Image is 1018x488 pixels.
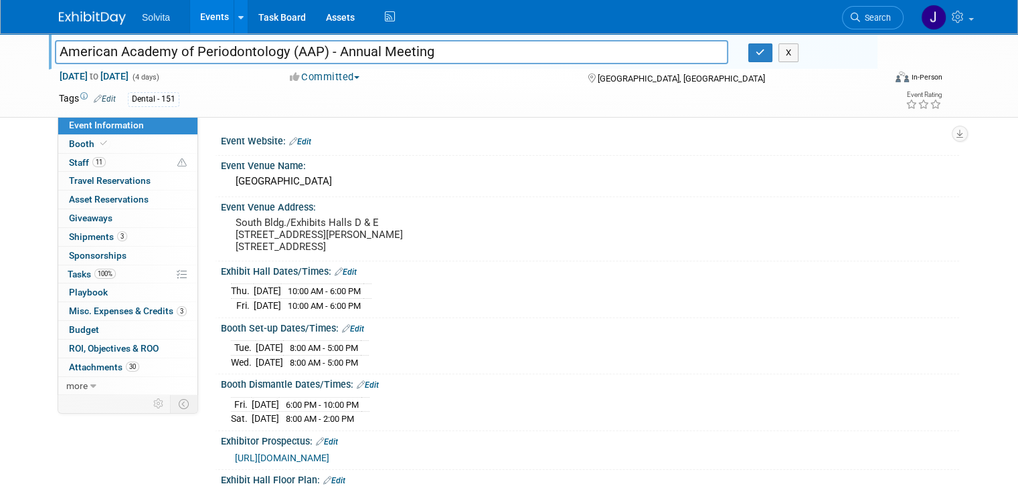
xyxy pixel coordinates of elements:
a: [URL][DOMAIN_NAME] [235,453,329,463]
span: [DATE] [DATE] [59,70,129,82]
span: Misc. Expenses & Credits [69,306,187,316]
a: Event Information [58,116,197,134]
a: Search [842,6,904,29]
button: X [778,43,799,62]
a: Budget [58,321,197,339]
td: [DATE] [252,397,279,412]
span: 8:00 AM - 5:00 PM [290,343,358,353]
td: [DATE] [254,284,281,299]
td: [DATE] [252,412,279,426]
a: Edit [94,94,116,104]
span: Shipments [69,231,127,242]
pre: South Bldg./Exhibits Halls D & E [STREET_ADDRESS][PERSON_NAME] [STREET_ADDRESS] [236,217,514,253]
a: Staff11 [58,154,197,172]
span: 6:00 PM - 10:00 PM [286,400,359,410]
td: Toggle Event Tabs [171,395,198,412]
a: Edit [357,380,379,390]
span: Giveaways [69,213,112,223]
span: Travel Reservations [69,175,151,186]
span: ROI, Objectives & ROO [69,343,159,354]
a: Shipments3 [58,228,197,246]
div: Event Format [812,70,942,90]
span: Asset Reservations [69,194,149,205]
a: Playbook [58,283,197,301]
span: 8:00 AM - 5:00 PM [290,358,358,368]
span: Budget [69,324,99,335]
div: Dental - 151 [128,92,179,106]
div: Booth Set-up Dates/Times: [221,318,959,336]
span: Search [860,13,891,23]
img: ExhibitDay [59,11,126,25]
a: Giveaways [58,209,197,227]
a: ROI, Objectives & ROO [58,340,197,358]
span: 11 [92,157,106,167]
img: Josh Richardson [921,5,946,30]
a: Misc. Expenses & Credits3 [58,302,197,320]
td: [DATE] [256,341,283,356]
td: Fri. [231,299,254,313]
a: Booth [58,135,197,153]
i: Booth reservation complete [100,140,107,147]
a: Attachments30 [58,358,197,376]
div: Exhibit Hall Dates/Times: [221,261,959,279]
a: Sponsorships [58,247,197,265]
span: Event Information [69,120,144,130]
span: Sponsorships [69,250,126,261]
span: 3 [117,231,127,241]
span: Playbook [69,287,108,297]
div: Event Website: [221,131,959,148]
div: Event Rating [906,92,942,98]
a: Edit [323,476,345,485]
span: Solvita [142,12,170,23]
span: 8:00 AM - 2:00 PM [286,414,354,424]
td: Wed. [231,355,256,369]
a: Edit [316,437,338,447]
div: Event Venue Name: [221,156,959,172]
div: Event Venue Address: [221,197,959,214]
td: Fri. [231,397,252,412]
div: Booth Dismantle Dates/Times: [221,374,959,392]
td: Personalize Event Tab Strip [147,395,171,412]
td: [DATE] [256,355,283,369]
button: Committed [285,70,365,84]
span: 100% [94,269,116,279]
a: Travel Reservations [58,172,197,190]
img: Format-Inperson.png [896,72,909,82]
span: (4 days) [131,73,159,82]
td: Tags [59,92,116,107]
a: more [58,377,197,395]
span: more [66,380,88,391]
td: [DATE] [254,299,281,313]
a: Edit [289,137,311,146]
div: Exhibit Hall Floor Plan: [221,470,959,487]
span: Potential Scheduling Conflict -- at least one attendee is tagged in another overlapping event. [177,157,187,169]
span: Tasks [68,269,116,279]
a: Tasks100% [58,265,197,283]
span: 10:00 AM - 6:00 PM [288,286,361,296]
span: 30 [126,362,139,372]
span: 3 [177,306,187,316]
div: Exhibitor Prospectus: [221,431,959,449]
td: Thu. [231,284,254,299]
a: Edit [335,267,357,277]
a: Asset Reservations [58,191,197,209]
span: Booth [69,138,110,149]
span: to [88,71,100,82]
span: Attachments [69,362,139,372]
a: Edit [342,324,364,334]
span: [GEOGRAPHIC_DATA], [GEOGRAPHIC_DATA] [598,74,765,84]
span: 10:00 AM - 6:00 PM [288,301,361,311]
td: Sat. [231,412,252,426]
div: [GEOGRAPHIC_DATA] [231,171,949,192]
span: Staff [69,157,106,168]
div: In-Person [911,72,942,82]
td: Tue. [231,341,256,356]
